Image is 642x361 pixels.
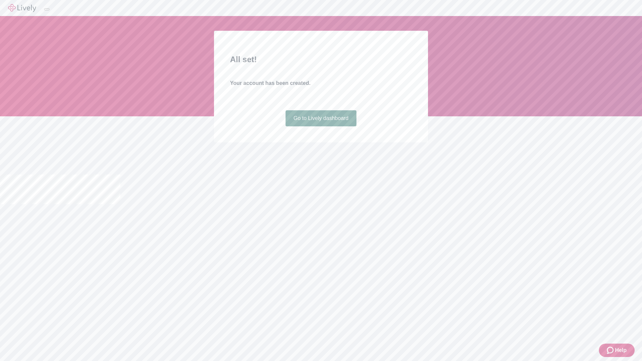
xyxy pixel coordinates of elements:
[615,346,627,354] span: Help
[230,53,412,66] h2: All set!
[44,8,49,10] button: Log out
[607,346,615,354] svg: Zendesk support icon
[599,344,635,357] button: Zendesk support iconHelp
[230,79,412,87] h4: Your account has been created.
[8,4,36,12] img: Lively
[286,110,357,126] a: Go to Lively dashboard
